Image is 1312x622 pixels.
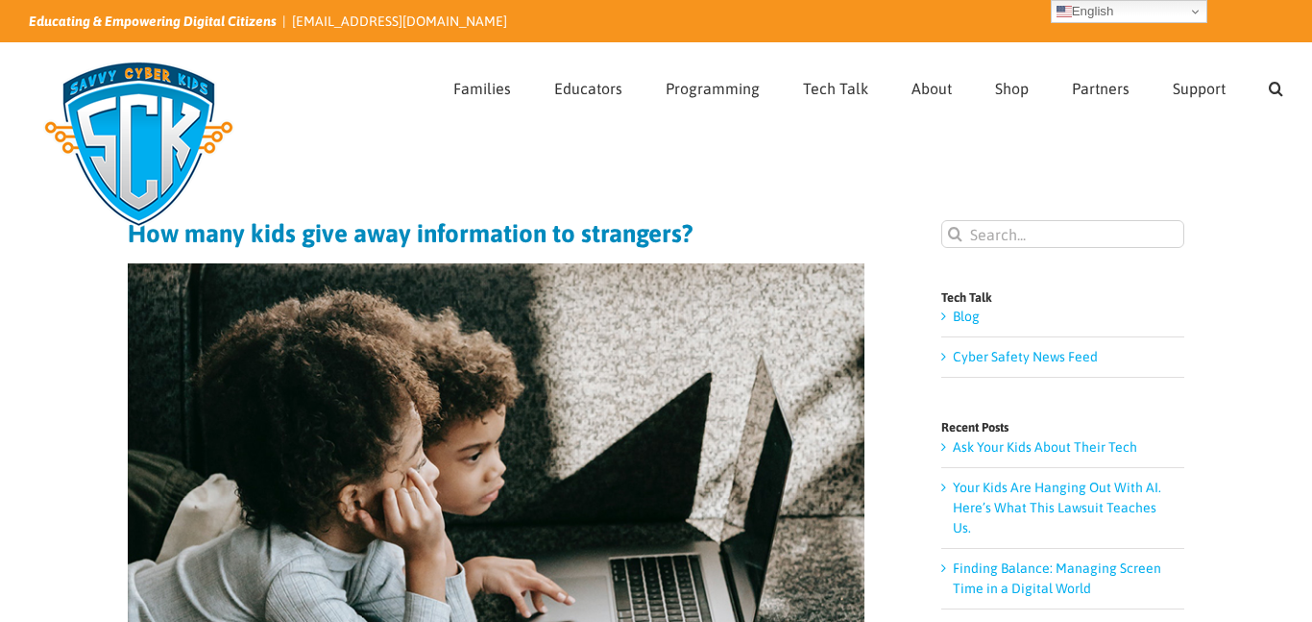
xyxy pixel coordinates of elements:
[29,13,277,29] i: Educating & Empowering Digital Citizens
[995,81,1029,96] span: Shop
[803,43,868,128] a: Tech Talk
[29,48,249,240] img: Savvy Cyber Kids Logo
[911,43,952,128] a: About
[453,43,1283,128] nav: Main Menu
[941,291,1184,304] h4: Tech Talk
[453,43,511,128] a: Families
[995,43,1029,128] a: Shop
[1072,81,1130,96] span: Partners
[128,220,864,247] h1: How many kids give away information to strangers?
[953,439,1137,455] a: Ask Your Kids About Their Tech
[911,81,952,96] span: About
[803,81,868,96] span: Tech Talk
[554,43,622,128] a: Educators
[453,81,511,96] span: Families
[953,480,1161,535] a: Your Kids Are Hanging Out With AI. Here’s What This Lawsuit Teaches Us.
[941,421,1184,434] h4: Recent Posts
[1072,43,1130,128] a: Partners
[666,81,760,96] span: Programming
[1269,43,1283,128] a: Search
[941,220,1184,248] input: Search...
[666,43,760,128] a: Programming
[953,560,1161,596] a: Finding Balance: Managing Screen Time in a Digital World
[1173,81,1226,96] span: Support
[554,81,622,96] span: Educators
[953,309,980,324] a: Blog
[1173,43,1226,128] a: Support
[941,220,969,248] input: Search
[292,13,507,29] a: [EMAIL_ADDRESS][DOMAIN_NAME]
[1057,4,1072,19] img: en
[953,349,1098,364] a: Cyber Safety News Feed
